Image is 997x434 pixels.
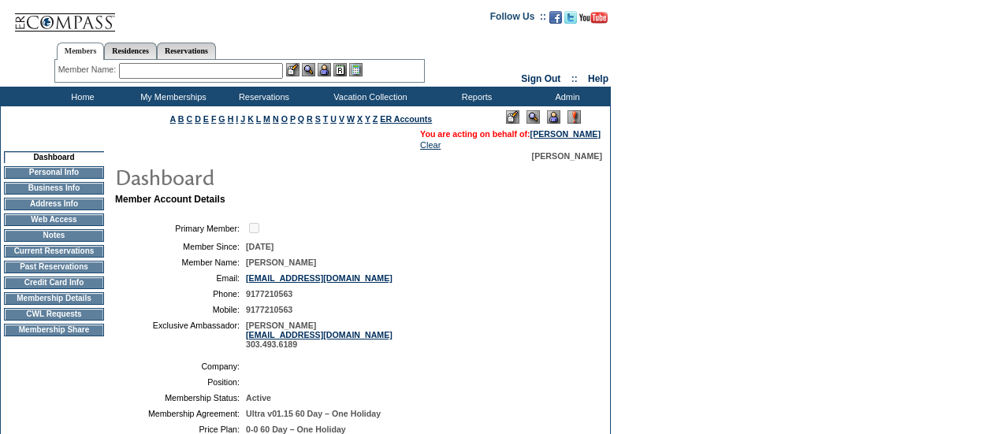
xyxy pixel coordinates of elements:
span: Ultra v01.15 60 Day – One Holiday [246,409,381,418]
a: Y [365,114,370,124]
img: Impersonate [318,63,331,76]
a: R [307,114,313,124]
td: Membership Share [4,324,104,336]
span: :: [571,73,578,84]
td: Dashboard [4,151,104,163]
img: b_edit.gif [286,63,299,76]
td: My Memberships [126,87,217,106]
a: Q [298,114,304,124]
td: Credit Card Info [4,276,104,289]
a: K [247,114,254,124]
span: 0-0 60 Day – One Holiday [246,425,346,434]
td: Vacation Collection [307,87,430,106]
td: Membership Details [4,292,104,305]
a: Help [588,73,608,84]
img: Subscribe to our YouTube Channel [579,12,608,24]
a: T [323,114,329,124]
img: Reservations [333,63,347,76]
img: View [302,63,315,76]
a: ER Accounts [380,114,432,124]
td: Membership Status: [121,393,240,402]
a: X [357,114,363,124]
td: Primary Member: [121,221,240,236]
img: Edit Mode [506,110,519,124]
a: [PERSON_NAME] [530,129,601,139]
td: Company: [121,362,240,371]
td: Web Access [4,213,104,226]
td: Personal Info [4,166,104,179]
td: Past Reservations [4,261,104,273]
td: Notes [4,229,104,242]
td: Current Reservations [4,245,104,258]
span: 9177210563 [246,289,292,299]
a: Subscribe to our YouTube Channel [579,16,608,25]
img: Follow us on Twitter [564,11,577,24]
td: Member Name: [121,258,240,267]
a: Become our fan on Facebook [549,16,562,25]
td: Price Plan: [121,425,240,434]
img: View Mode [526,110,540,124]
a: C [186,114,192,124]
img: Impersonate [547,110,560,124]
a: L [256,114,261,124]
td: Mobile: [121,305,240,314]
a: Residences [104,43,157,59]
td: Follow Us :: [490,9,546,28]
a: M [263,114,270,124]
a: U [330,114,337,124]
img: b_calculator.gif [349,63,363,76]
a: I [236,114,238,124]
a: P [290,114,296,124]
b: Member Account Details [115,194,225,205]
td: Member Since: [121,242,240,251]
td: Home [35,87,126,106]
img: Become our fan on Facebook [549,11,562,24]
a: G [218,114,225,124]
td: Position: [121,377,240,387]
a: Sign Out [521,73,560,84]
a: [EMAIL_ADDRESS][DOMAIN_NAME] [246,273,392,283]
span: [DATE] [246,242,273,251]
td: Admin [520,87,611,106]
a: D [195,114,201,124]
span: Active [246,393,271,402]
a: F [211,114,217,124]
span: [PERSON_NAME] 303.493.6189 [246,321,392,349]
a: E [203,114,209,124]
img: Log Concern/Member Elevation [567,110,581,124]
span: [PERSON_NAME] [532,151,602,161]
td: CWL Requests [4,308,104,321]
td: Email: [121,273,240,283]
a: B [178,114,184,124]
a: Reservations [157,43,216,59]
span: 9177210563 [246,305,292,314]
td: Reservations [217,87,307,106]
span: [PERSON_NAME] [246,258,316,267]
a: Follow us on Twitter [564,16,577,25]
a: J [240,114,245,124]
td: Reports [430,87,520,106]
a: O [281,114,288,124]
div: Member Name: [58,63,119,76]
img: pgTtlDashboard.gif [114,161,430,192]
span: You are acting on behalf of: [420,129,601,139]
a: A [170,114,176,124]
a: V [339,114,344,124]
a: Clear [420,140,441,150]
td: Membership Agreement: [121,409,240,418]
a: Z [373,114,378,124]
a: W [347,114,355,124]
td: Phone: [121,289,240,299]
td: Address Info [4,198,104,210]
td: Exclusive Ambassador: [121,321,240,349]
a: [EMAIL_ADDRESS][DOMAIN_NAME] [246,330,392,339]
a: H [228,114,234,124]
a: Members [57,43,105,60]
td: Business Info [4,182,104,195]
a: N [273,114,279,124]
a: S [315,114,321,124]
